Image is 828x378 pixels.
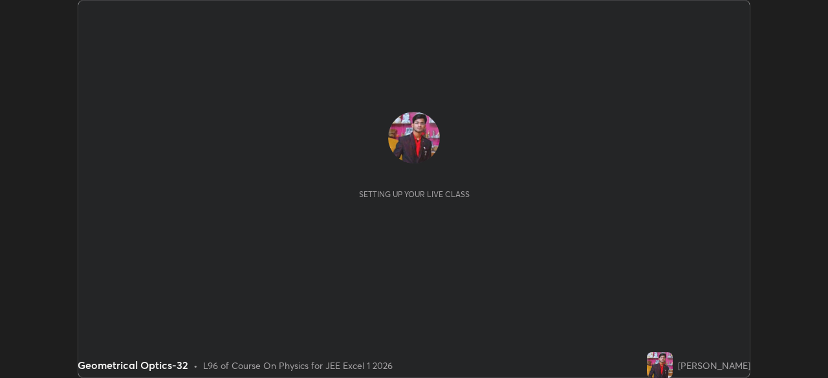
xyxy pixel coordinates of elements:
div: • [193,359,198,372]
img: 62741a6fc56e4321a437aeefe8689af7.22033213_3 [388,112,440,163]
div: Geometrical Optics-32 [78,357,188,373]
div: L96 of Course On Physics for JEE Excel 1 2026 [203,359,393,372]
div: [PERSON_NAME] [678,359,750,372]
div: Setting up your live class [359,189,470,199]
img: 62741a6fc56e4321a437aeefe8689af7.22033213_3 [647,352,673,378]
